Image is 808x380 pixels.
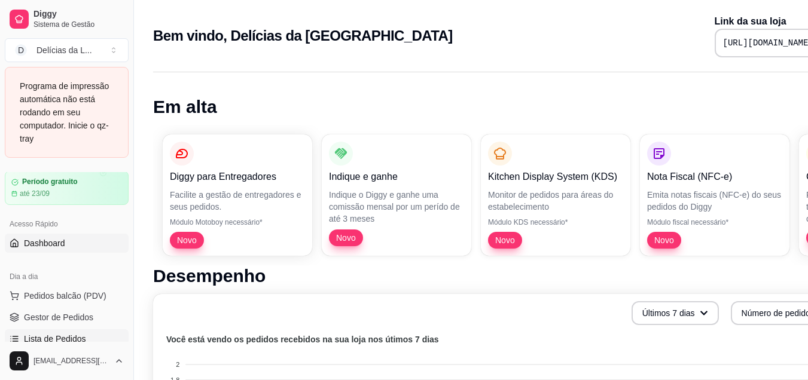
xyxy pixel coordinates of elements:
[33,9,124,20] span: Diggy
[24,311,93,323] span: Gestor de Pedidos
[5,171,129,205] a: Período gratuitoaté 23/09
[24,290,106,302] span: Pedidos balcão (PDV)
[170,189,305,213] p: Facilite a gestão de entregadores e seus pedidos.
[5,329,129,348] a: Lista de Pedidos
[33,20,124,29] span: Sistema de Gestão
[5,286,129,305] button: Pedidos balcão (PDV)
[481,134,630,256] button: Kitchen Display System (KDS)Monitor de pedidos para áreas do estabelecimentoMódulo KDS necessário...
[22,177,78,186] article: Período gratuito
[331,232,361,244] span: Novo
[650,234,679,246] span: Novo
[5,5,129,33] a: DiggySistema de Gestão
[329,170,464,184] p: Indique e ganhe
[170,217,305,227] p: Módulo Motoboy necessário*
[640,134,789,256] button: Nota Fiscal (NFC-e)Emita notas fiscais (NFC-e) do seus pedidos do DiggyMódulo fiscal necessário*Novo
[490,234,520,246] span: Novo
[488,217,623,227] p: Módulo KDS necessário*
[5,267,129,286] div: Dia a dia
[172,234,202,246] span: Novo
[5,38,129,62] button: Select a team
[647,217,782,227] p: Módulo fiscal necessário*
[153,26,453,45] h2: Bem vindo, Delícias da [GEOGRAPHIC_DATA]
[322,134,471,256] button: Indique e ganheIndique o Diggy e ganhe uma comissão mensal por um perído de até 3 mesesNovo
[166,335,439,344] text: Você está vendo os pedidos recebidos na sua loja nos útimos 7 dias
[163,134,312,256] button: Diggy para EntregadoresFacilite a gestão de entregadores e seus pedidos.Módulo Motoboy necessário...
[24,333,86,345] span: Lista de Pedidos
[329,189,464,225] p: Indique o Diggy e ganhe uma comissão mensal por um perído de até 3 meses
[647,170,782,184] p: Nota Fiscal (NFC-e)
[488,170,623,184] p: Kitchen Display System (KDS)
[24,237,65,249] span: Dashboard
[33,356,109,366] span: [EMAIL_ADDRESS][DOMAIN_NAME]
[176,361,179,368] tspan: 2
[15,44,27,56] span: D
[647,189,782,213] p: Emita notas fiscais (NFC-e) do seus pedidos do Diggy
[488,189,623,213] p: Monitor de pedidos para áreas do estabelecimento
[5,308,129,327] a: Gestor de Pedidos
[632,301,719,325] button: Últimos 7 dias
[5,234,129,253] a: Dashboard
[36,44,92,56] div: Delícias da L ...
[5,214,129,234] div: Acesso Rápido
[20,189,50,198] article: até 23/09
[5,347,129,375] button: [EMAIL_ADDRESS][DOMAIN_NAME]
[20,79,114,145] div: Programa de impressão automática não está rodando em seu computador. Inicie o qz-tray
[170,170,305,184] p: Diggy para Entregadores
